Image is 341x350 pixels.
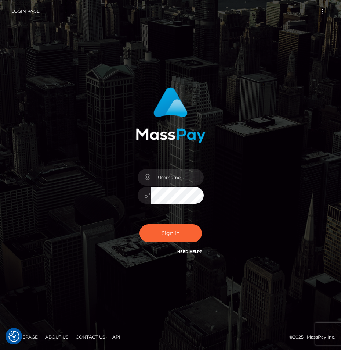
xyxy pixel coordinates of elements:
a: Contact Us [73,331,108,343]
a: Login Page [11,4,40,19]
a: Need Help? [177,249,202,254]
a: About Us [42,331,71,343]
button: Toggle navigation [316,7,330,17]
img: MassPay Login [136,87,206,143]
button: Sign in [139,224,202,242]
a: API [109,331,123,343]
img: Revisit consent button [8,331,19,342]
div: © 2025 , MassPay Inc. [6,333,335,341]
input: Username... [151,169,204,186]
a: Homepage [8,331,41,343]
button: Consent Preferences [8,331,19,342]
